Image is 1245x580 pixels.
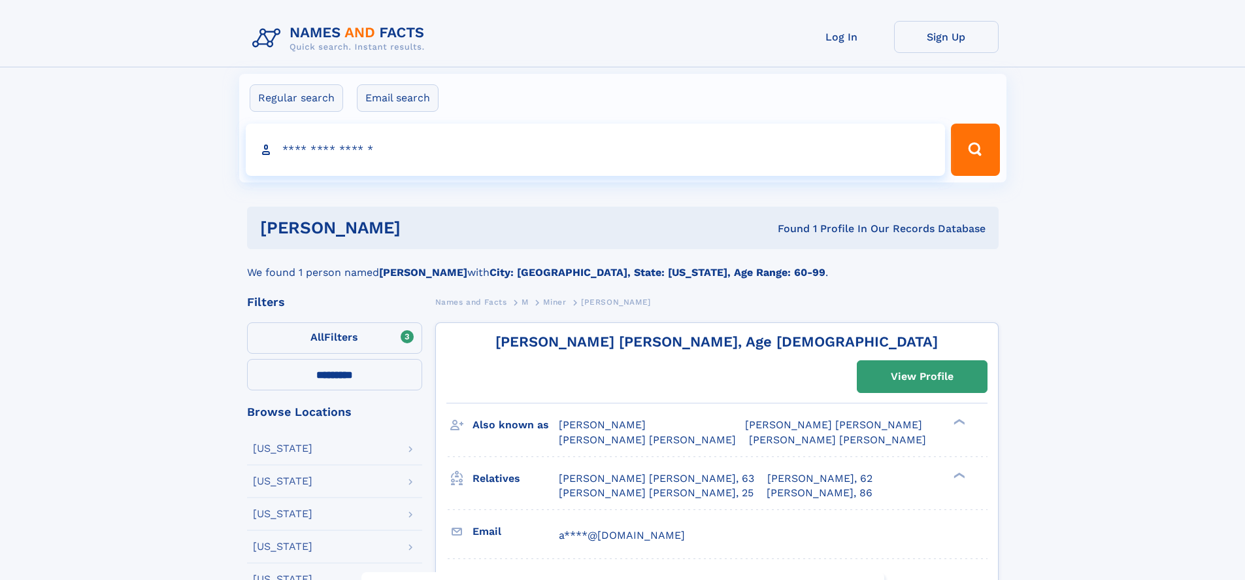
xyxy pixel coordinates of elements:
[247,21,435,56] img: Logo Names and Facts
[379,266,467,279] b: [PERSON_NAME]
[749,434,926,446] span: [PERSON_NAME] [PERSON_NAME]
[473,520,559,543] h3: Email
[950,418,966,426] div: ❯
[559,434,736,446] span: [PERSON_NAME] [PERSON_NAME]
[745,418,922,431] span: [PERSON_NAME] [PERSON_NAME]
[357,84,439,112] label: Email search
[253,476,312,486] div: [US_STATE]
[767,471,872,486] a: [PERSON_NAME], 62
[522,298,529,307] span: M
[490,266,825,279] b: City: [GEOGRAPHIC_DATA], State: [US_STATE], Age Range: 60-99
[543,298,566,307] span: Miner
[581,298,651,307] span: [PERSON_NAME]
[253,509,312,519] div: [US_STATE]
[250,84,343,112] label: Regular search
[247,406,422,418] div: Browse Locations
[247,296,422,308] div: Filters
[495,333,938,350] a: [PERSON_NAME] [PERSON_NAME], Age [DEMOGRAPHIC_DATA]
[473,414,559,436] h3: Also known as
[589,222,986,236] div: Found 1 Profile In Our Records Database
[247,249,999,281] div: We found 1 person named with .
[253,541,312,552] div: [US_STATE]
[435,294,507,310] a: Names and Facts
[559,471,754,486] a: [PERSON_NAME] [PERSON_NAME], 63
[247,322,422,354] label: Filters
[559,486,754,500] a: [PERSON_NAME] [PERSON_NAME], 25
[951,124,999,176] button: Search Button
[767,486,872,500] a: [PERSON_NAME], 86
[473,468,559,490] h3: Relatives
[857,361,987,392] a: View Profile
[891,362,954,392] div: View Profile
[522,294,529,310] a: M
[310,331,324,343] span: All
[253,443,312,454] div: [US_STATE]
[543,294,566,310] a: Miner
[789,21,894,53] a: Log In
[246,124,946,176] input: search input
[950,471,966,479] div: ❯
[894,21,999,53] a: Sign Up
[559,418,646,431] span: [PERSON_NAME]
[260,220,589,236] h1: [PERSON_NAME]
